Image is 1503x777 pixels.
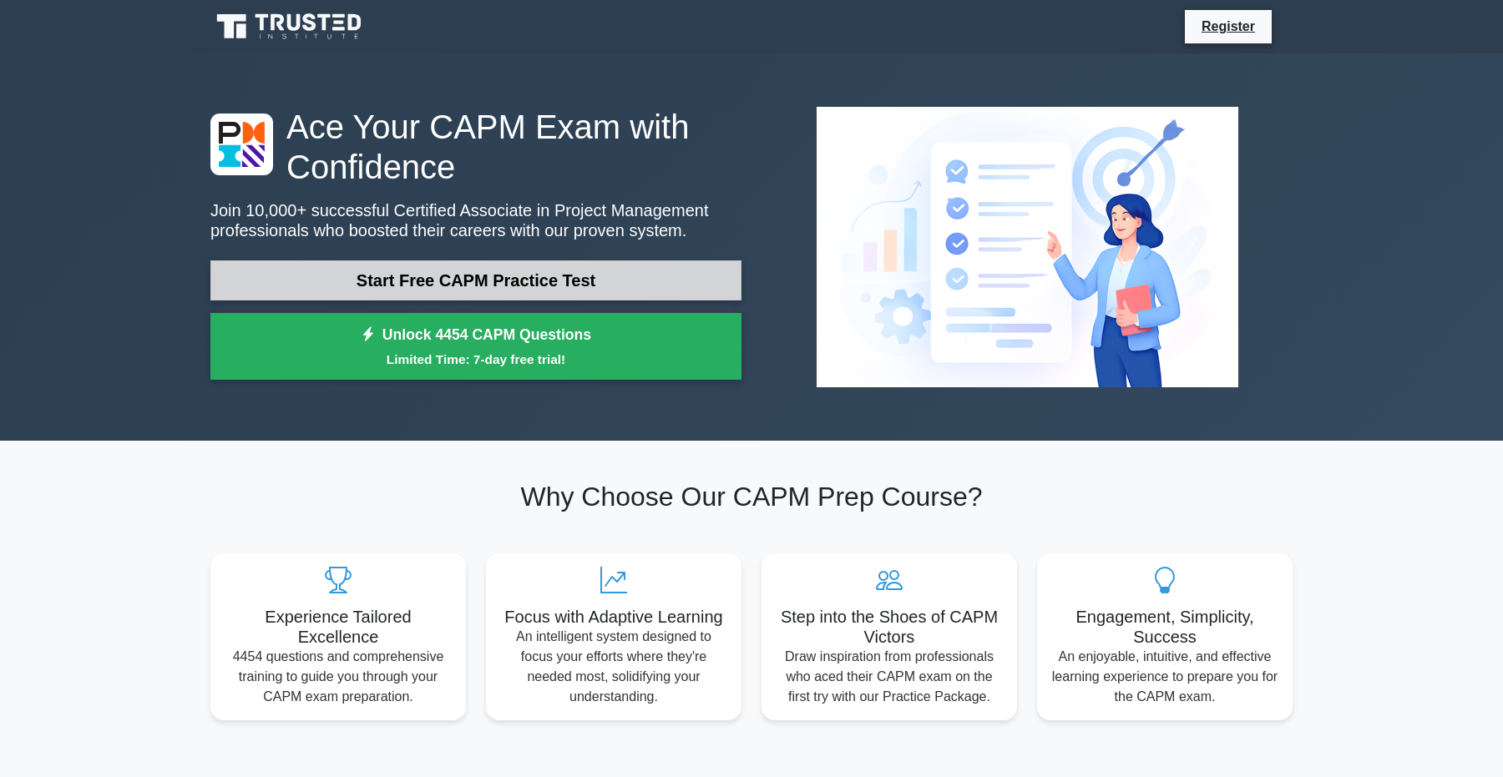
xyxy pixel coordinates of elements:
[210,481,1293,512] h2: Why Choose Our CAPM Prep Course?
[224,607,453,647] h5: Experience Tailored Excellence
[803,93,1252,401] img: Certified Associate in Project Management Preview
[210,107,741,187] h1: Ace Your CAPM Exam with Confidence
[210,200,741,240] p: Join 10,000+ successful Certified Associate in Project Management professionals who boosted their...
[499,607,728,627] h5: Focus with Adaptive Learning
[1050,607,1279,647] h5: Engagement, Simplicity, Success
[224,647,453,707] p: 4454 questions and comprehensive training to guide you through your CAPM exam preparation.
[499,627,728,707] p: An intelligent system designed to focus your efforts where they're needed most, solidifying your ...
[775,647,1004,707] p: Draw inspiration from professionals who aced their CAPM exam on the first try with our Practice P...
[210,260,741,300] a: Start Free CAPM Practice Test
[210,313,741,380] a: Unlock 4454 CAPM QuestionsLimited Time: 7-day free trial!
[1192,16,1265,37] a: Register
[775,607,1004,647] h5: Step into the Shoes of CAPM Victors
[231,350,721,369] small: Limited Time: 7-day free trial!
[1050,647,1279,707] p: An enjoyable, intuitive, and effective learning experience to prepare you for the CAPM exam.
